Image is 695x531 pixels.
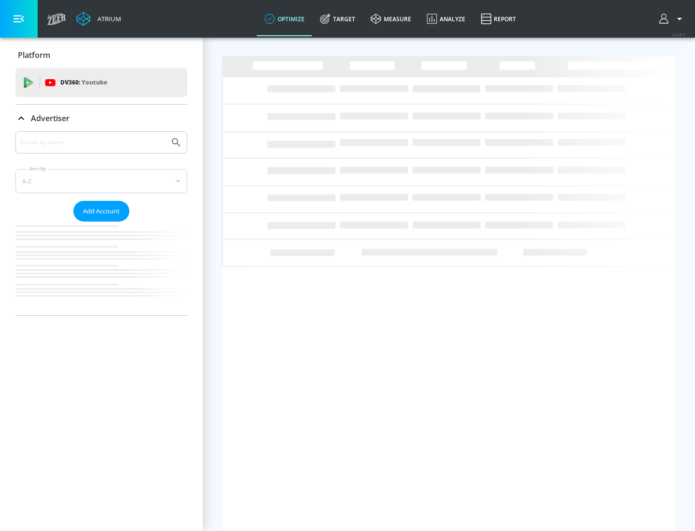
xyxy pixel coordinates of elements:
[15,105,187,132] div: Advertiser
[15,131,187,315] div: Advertiser
[82,77,107,87] p: Youtube
[363,1,419,36] a: measure
[60,77,107,88] p: DV360:
[83,206,120,217] span: Add Account
[312,1,363,36] a: Target
[257,1,312,36] a: optimize
[15,68,187,97] div: DV360: Youtube
[15,42,187,69] div: Platform
[15,169,187,193] div: A-Z
[419,1,473,36] a: Analyze
[28,166,48,172] label: Sort By
[19,136,166,149] input: Search by name
[473,1,524,36] a: Report
[672,32,685,37] span: v 4.28.0
[76,12,121,26] a: Atrium
[31,113,69,124] p: Advertiser
[15,222,187,315] nav: list of Advertiser
[73,201,129,222] button: Add Account
[94,14,121,23] div: Atrium
[18,50,50,60] p: Platform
